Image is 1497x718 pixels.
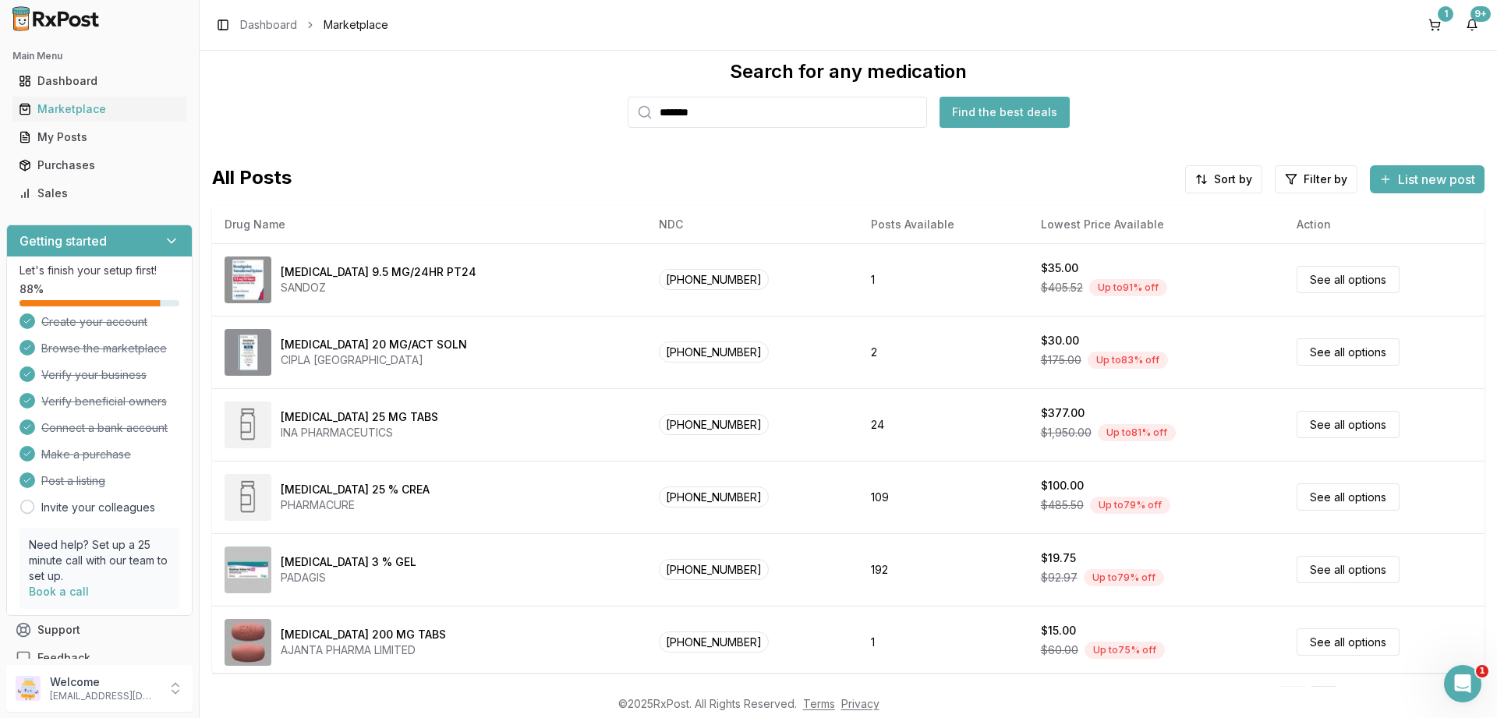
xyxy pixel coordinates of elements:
div: $100.00 [1041,478,1084,493]
th: Drug Name [212,206,646,243]
div: Marketplace [19,101,180,117]
a: Book a call [29,585,89,598]
a: Dashboard [12,67,186,95]
img: Entacapone 200 MG TABS [225,619,271,666]
div: Dashboard [19,73,180,89]
a: 1 [1310,686,1338,714]
th: Posts Available [858,206,1028,243]
span: [PHONE_NUMBER] [659,559,769,580]
div: Up to 79 % off [1090,497,1170,514]
span: Sort by [1214,172,1252,187]
button: My Posts [6,125,193,150]
div: Search for any medication [730,59,967,84]
div: $377.00 [1041,405,1085,421]
div: Sales [19,186,180,201]
p: Let's finish your setup first! [19,263,179,278]
div: PHARMACURE [281,497,430,513]
a: List new post [1370,173,1485,189]
span: $175.00 [1041,352,1081,368]
div: SANDOZ [281,280,476,295]
span: $92.97 [1041,570,1078,585]
div: Up to 75 % off [1085,642,1165,659]
a: See all options [1297,411,1400,438]
button: Purchases [6,153,193,178]
span: Browse the marketplace [41,341,167,356]
td: 24 [858,388,1028,461]
div: CIPLA [GEOGRAPHIC_DATA] [281,352,467,368]
div: Purchases [19,157,180,173]
span: Filter by [1304,172,1347,187]
a: Purchases [12,151,186,179]
img: Diclofenac Sodium 3 % GEL [225,546,271,593]
div: $19.75 [1041,550,1076,566]
span: Post a listing [41,473,105,489]
span: Connect a bank account [41,420,168,436]
button: 9+ [1460,12,1485,37]
span: [PHONE_NUMBER] [659,486,769,508]
td: 1 [858,243,1028,316]
div: AJANTA PHARMA LIMITED [281,642,446,658]
td: 1 [858,606,1028,678]
span: Verify beneficial owners [41,394,167,409]
div: INA PHARMACEUTICS [281,425,438,440]
a: See all options [1297,338,1400,366]
a: Privacy [841,697,879,710]
th: Action [1284,206,1485,243]
a: Invite your colleagues [41,500,155,515]
img: User avatar [16,676,41,701]
a: See all options [1297,628,1400,656]
div: 1 [1438,6,1453,22]
p: [EMAIL_ADDRESS][DOMAIN_NAME] [50,690,158,702]
button: List new post [1370,165,1485,193]
a: See all options [1297,266,1400,293]
button: Sales [6,181,193,206]
a: Dashboard [240,17,297,33]
span: All Posts [212,165,292,193]
span: $1,950.00 [1041,425,1092,440]
th: Lowest Price Available [1028,206,1284,243]
div: [MEDICAL_DATA] 9.5 MG/24HR PT24 [281,264,476,280]
div: Up to 79 % off [1084,569,1164,586]
iframe: Intercom live chat [1444,665,1481,702]
div: [MEDICAL_DATA] 20 MG/ACT SOLN [281,337,467,352]
img: SUMAtriptan 20 MG/ACT SOLN [225,329,271,376]
button: Support [6,616,193,644]
div: Up to 83 % off [1088,352,1168,369]
span: 88 % [19,281,44,297]
a: See all options [1297,556,1400,583]
span: List new post [1398,170,1475,189]
div: Up to 81 % off [1098,424,1176,441]
a: Sales [12,179,186,207]
a: Marketplace [12,95,186,123]
td: 192 [858,533,1028,606]
span: Feedback [37,650,90,666]
button: Sort by [1185,165,1262,193]
span: $485.50 [1041,497,1084,513]
button: 1 [1422,12,1447,37]
button: Filter by [1275,165,1357,193]
div: [MEDICAL_DATA] 25 MG TABS [281,409,438,425]
th: NDC [646,206,858,243]
button: Dashboard [6,69,193,94]
span: Verify your business [41,367,147,383]
a: See all options [1297,483,1400,511]
div: [MEDICAL_DATA] 3 % GEL [281,554,416,570]
a: 2 [1341,686,1369,714]
button: Find the best deals [940,97,1070,128]
div: $35.00 [1041,260,1078,276]
img: Rivastigmine 9.5 MG/24HR PT24 [225,256,271,303]
span: $60.00 [1041,642,1078,658]
div: My Posts [19,129,180,145]
td: 109 [858,461,1028,533]
nav: breadcrumb [240,17,388,33]
span: [PHONE_NUMBER] [659,269,769,290]
p: Welcome [50,674,158,690]
div: Up to 91 % off [1089,279,1167,296]
span: Create your account [41,314,147,330]
div: [MEDICAL_DATA] 200 MG TABS [281,627,446,642]
button: Feedback [6,644,193,672]
button: Marketplace [6,97,193,122]
div: PADAGIS [281,570,416,585]
img: RxPost Logo [6,6,106,31]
